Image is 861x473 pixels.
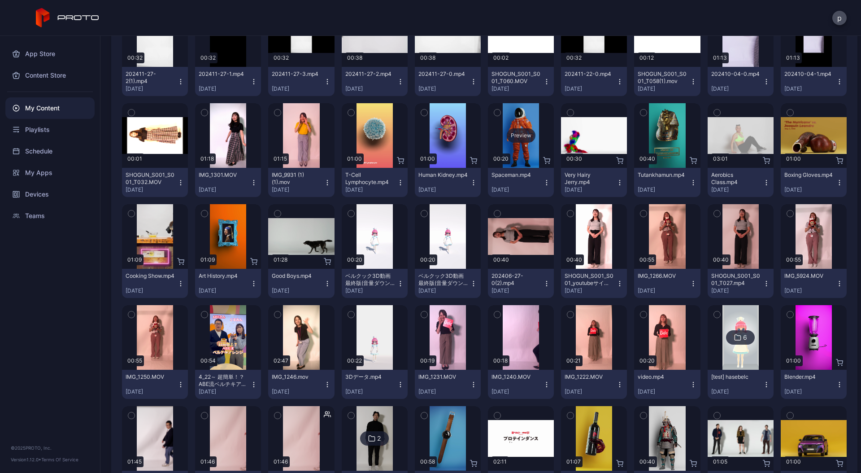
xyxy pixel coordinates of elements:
[415,269,481,298] button: ベルクック3D動画最終版(音量ダウン2).mp4[DATE]
[565,272,614,287] div: SHOGUN_S001_S001_youtubeサイズ.mp4
[415,370,481,399] button: IMG_1231.MOV[DATE]
[565,373,614,381] div: IMG_1222.MOV
[418,85,470,92] div: [DATE]
[5,43,95,65] a: App Store
[345,287,397,294] div: [DATE]
[126,186,177,193] div: [DATE]
[561,67,627,96] button: 202411-22-0.mp4[DATE]
[199,388,250,395] div: [DATE]
[634,67,700,96] button: SHOGUN_S001_S001_T058(1).mov[DATE]
[638,70,687,85] div: SHOGUN_S001_S001_T058(1).mov
[565,287,616,294] div: [DATE]
[784,287,836,294] div: [DATE]
[5,162,95,184] div: My Apps
[272,70,321,78] div: 202411-27-3.mp4
[507,128,535,143] div: Preview
[784,373,834,381] div: Blender.mp4
[345,373,395,381] div: 3Dデータ.mp4
[11,444,89,451] div: © 2025 PROTO, Inc.
[711,70,761,78] div: 202410-04-0.mp4
[784,272,834,280] div: IMG_5924.MOV
[561,269,627,298] button: SHOGUN_S001_S001_youtubeサイズ.mp4[DATE]
[781,269,847,298] button: IMG_5924.MOV[DATE]
[491,272,541,287] div: 202406-27-0(2).mp4
[638,373,687,381] div: video.mp4
[345,70,395,78] div: 202411-27-2.mp4
[784,70,834,78] div: 202410-04-1.mp4
[565,85,616,92] div: [DATE]
[565,186,616,193] div: [DATE]
[488,67,554,96] button: SHOGUN_S001_S001_T060.MOV[DATE]
[5,205,95,227] a: Teams
[491,287,543,294] div: [DATE]
[195,67,261,96] button: 202411-27-1.mp4[DATE]
[272,287,323,294] div: [DATE]
[199,70,248,78] div: 202411-27-1.mp4
[784,186,836,193] div: [DATE]
[638,186,689,193] div: [DATE]
[342,168,408,197] button: T-Cell Lymphocyte.mp4[DATE]
[565,171,614,186] div: Very Hairy Jerry.mp4
[345,186,397,193] div: [DATE]
[418,272,468,287] div: ベルクック3D動画最終版(音量ダウン2).mp4
[491,171,541,179] div: Spaceman.mp4
[5,119,95,140] a: Playlists
[634,370,700,399] button: video.mp4[DATE]
[488,269,554,298] button: 202406-27-0(2).mp4[DATE]
[122,370,188,399] button: IMG_1250.MOV[DATE]
[638,85,689,92] div: [DATE]
[272,171,321,186] div: IMG_9931 (1)(1).mov
[268,370,334,399] button: IMG_1246.mov[DATE]
[5,97,95,119] a: My Content
[268,168,334,197] button: IMG_9931 (1)(1).mov[DATE]
[11,457,41,462] span: Version 1.12.0 •
[708,168,774,197] button: Aerobics Class.mp4[DATE]
[345,85,397,92] div: [DATE]
[268,269,334,298] button: Good Boys.mp4[DATE]
[491,70,541,85] div: SHOGUN_S001_S001_T060.MOV
[638,388,689,395] div: [DATE]
[488,370,554,399] button: IMG_1240.MOV[DATE]
[345,272,395,287] div: ベルクック3D動画最終版(音量ダウン1)(1).mp4
[418,287,470,294] div: [DATE]
[711,272,761,287] div: SHOGUN_S001_S001_T027.mp4
[5,184,95,205] div: Devices
[126,373,175,381] div: IMG_1250.MOV
[491,388,543,395] div: [DATE]
[781,370,847,399] button: Blender.mp4[DATE]
[565,70,614,78] div: 202411-22-0.mp4
[561,168,627,197] button: Very Hairy Jerry.mp4[DATE]
[5,65,95,86] a: Content Store
[5,140,95,162] a: Schedule
[122,67,188,96] button: 202411-27-2(1).mp4[DATE]
[126,85,177,92] div: [DATE]
[832,11,847,25] button: p
[199,85,250,92] div: [DATE]
[638,272,687,280] div: IMG_1266.MOV
[784,85,836,92] div: [DATE]
[418,373,468,381] div: IMG_1231.MOV
[708,370,774,399] button: [test] hasebelc[DATE]
[491,186,543,193] div: [DATE]
[126,272,175,280] div: Cooking Show.mp4
[126,70,175,85] div: 202411-27-2(1).mp4
[781,67,847,96] button: 202410-04-1.mp4[DATE]
[342,269,408,298] button: ベルクック3D動画最終版(音量ダウン1)(1).mp4[DATE]
[122,168,188,197] button: SHOGUN_S001_S001_T032.MOV[DATE]
[491,85,543,92] div: [DATE]
[272,186,323,193] div: [DATE]
[634,269,700,298] button: IMG_1266.MOV[DATE]
[195,370,261,399] button: 4_22～ 超簡単！？ABE流ベルチキアレンジ.mp4[DATE]
[711,287,763,294] div: [DATE]
[488,168,554,197] button: Spaceman.mp4[DATE]
[743,333,747,342] div: 6
[199,272,248,280] div: Art History.mp4
[491,373,541,381] div: IMG_1240.MOV
[195,269,261,298] button: Art History.mp4[DATE]
[41,457,78,462] a: Terms Of Service
[711,388,763,395] div: [DATE]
